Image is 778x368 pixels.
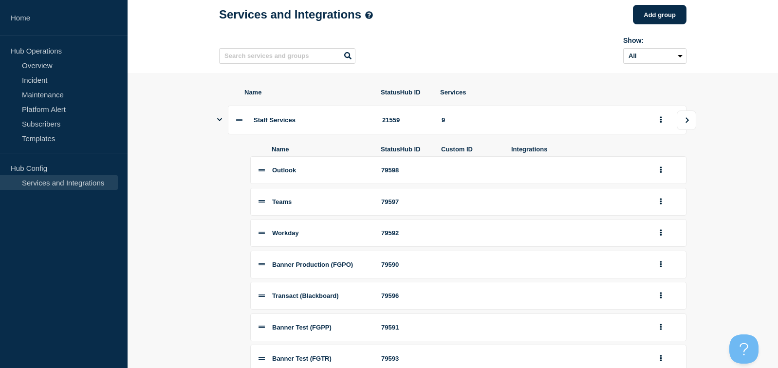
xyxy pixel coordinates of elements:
span: StatusHub ID [381,146,429,153]
span: Name [244,89,369,96]
span: Integrations [511,146,644,153]
div: 79593 [381,355,430,362]
button: group actions [655,112,667,128]
div: 79590 [381,261,430,268]
span: Teams [272,198,292,205]
button: view group [677,110,696,130]
h1: Services and Integrations [219,8,373,21]
span: Name [272,146,369,153]
div: 79592 [381,229,430,237]
span: Outlook [272,166,296,174]
button: group actions [655,288,667,303]
iframe: Help Scout Beacon - Open [729,334,759,364]
span: Staff Services [254,116,296,124]
select: Archived [623,48,686,64]
div: 21559 [382,116,430,124]
button: group actions [655,320,667,335]
button: group actions [655,163,667,178]
button: Show services [217,106,222,134]
div: 79591 [381,324,430,331]
span: Workday [272,229,299,237]
span: Transact (Blackboard) [272,292,339,299]
input: Search services and groups [219,48,355,64]
button: group actions [655,194,667,209]
span: StatusHub ID [381,89,428,96]
span: Banner Test (FGTR) [272,355,332,362]
div: 79597 [381,198,430,205]
span: Services [440,89,644,96]
button: group actions [655,225,667,240]
div: Show: [623,37,686,44]
div: 9 [442,116,643,124]
span: Banner Production (FGPO) [272,261,353,268]
span: Banner Test (FGPP) [272,324,332,331]
button: group actions [655,257,667,272]
div: 79598 [381,166,430,174]
div: 79596 [381,292,430,299]
button: Add group [633,5,686,24]
span: Custom ID [441,146,500,153]
button: group actions [655,351,667,366]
